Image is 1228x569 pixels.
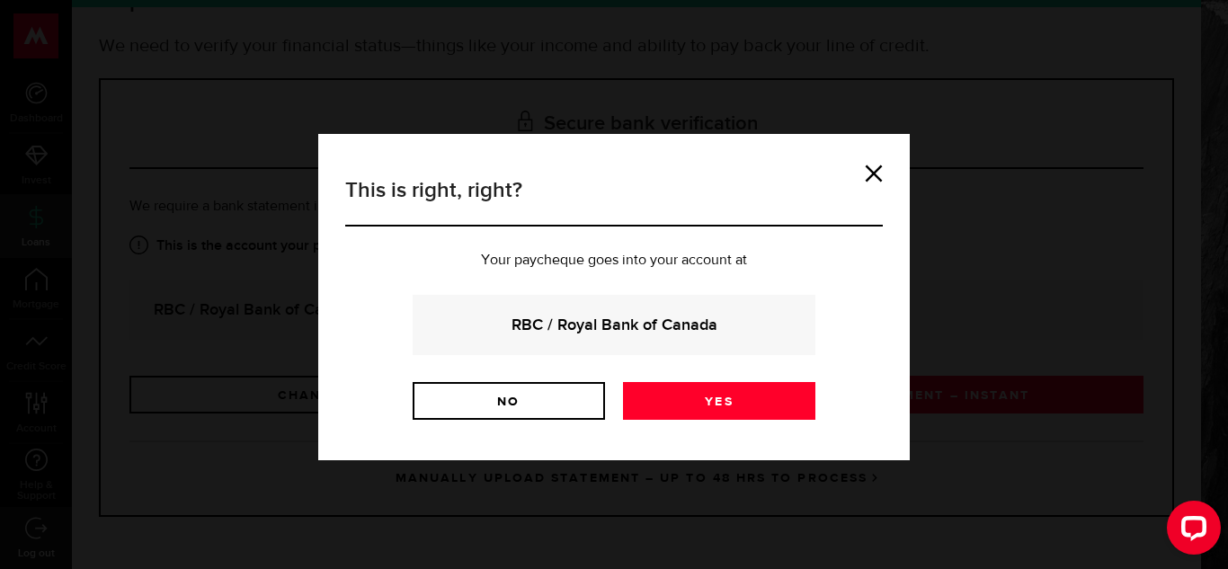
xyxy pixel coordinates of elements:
[437,313,791,337] strong: RBC / Royal Bank of Canada
[623,382,815,420] a: Yes
[345,253,883,268] p: Your paycheque goes into your account at
[1152,493,1228,569] iframe: LiveChat chat widget
[345,174,883,227] h3: This is right, right?
[413,382,605,420] a: No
